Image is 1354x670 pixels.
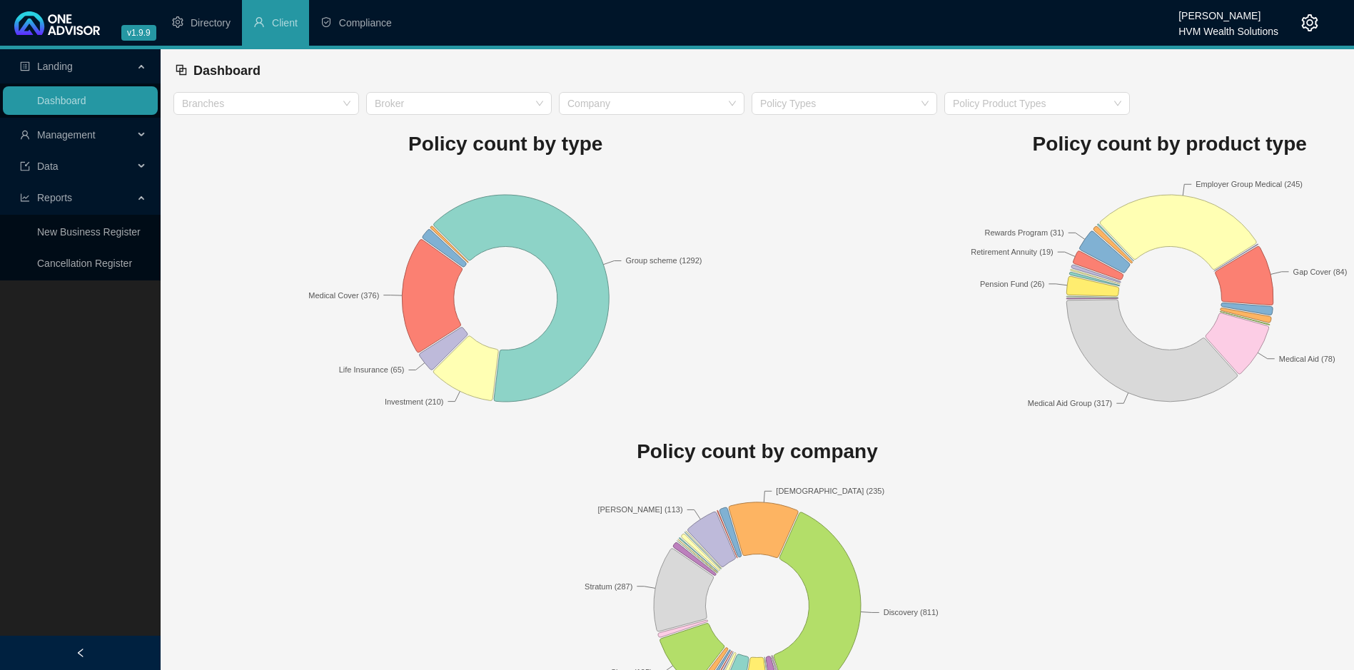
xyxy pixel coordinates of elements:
[272,17,298,29] span: Client
[320,16,332,28] span: safety
[37,161,59,172] span: Data
[76,648,86,658] span: left
[984,228,1064,237] text: Rewards Program (31)
[339,365,405,374] text: Life Insurance (65)
[173,436,1341,467] h1: Policy count by company
[1027,399,1112,407] text: Medical Aid Group (317)
[37,226,141,238] a: New Business Register
[1279,354,1335,362] text: Medical Aid (78)
[1196,180,1303,188] text: Employer Group Medical (245)
[1301,14,1318,31] span: setting
[191,17,231,29] span: Directory
[625,256,702,265] text: Group scheme (1292)
[14,11,100,35] img: 2df55531c6924b55f21c4cf5d4484680-logo-light.svg
[20,61,30,71] span: profile
[971,248,1054,256] text: Retirement Annuity (19)
[1178,4,1278,19] div: [PERSON_NAME]
[193,64,261,78] span: Dashboard
[980,279,1045,288] text: Pension Fund (26)
[20,193,30,203] span: line-chart
[585,582,632,591] text: Stratum (287)
[308,290,379,299] text: Medical Cover (376)
[173,128,838,160] h1: Policy count by type
[20,130,30,140] span: user
[1178,19,1278,35] div: HVM Wealth Solutions
[37,129,96,141] span: Management
[37,61,73,72] span: Landing
[597,505,682,514] text: [PERSON_NAME] (113)
[339,17,392,29] span: Compliance
[253,16,265,28] span: user
[385,397,444,405] text: Investment (210)
[121,25,156,41] span: v1.9.9
[20,161,30,171] span: import
[175,64,188,76] span: block
[37,95,86,106] a: Dashboard
[884,608,939,616] text: Discovery (811)
[172,16,183,28] span: setting
[776,487,884,495] text: [DEMOGRAPHIC_DATA] (235)
[37,192,72,203] span: Reports
[1293,267,1347,275] text: Gap Cover (84)
[37,258,132,269] a: Cancellation Register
